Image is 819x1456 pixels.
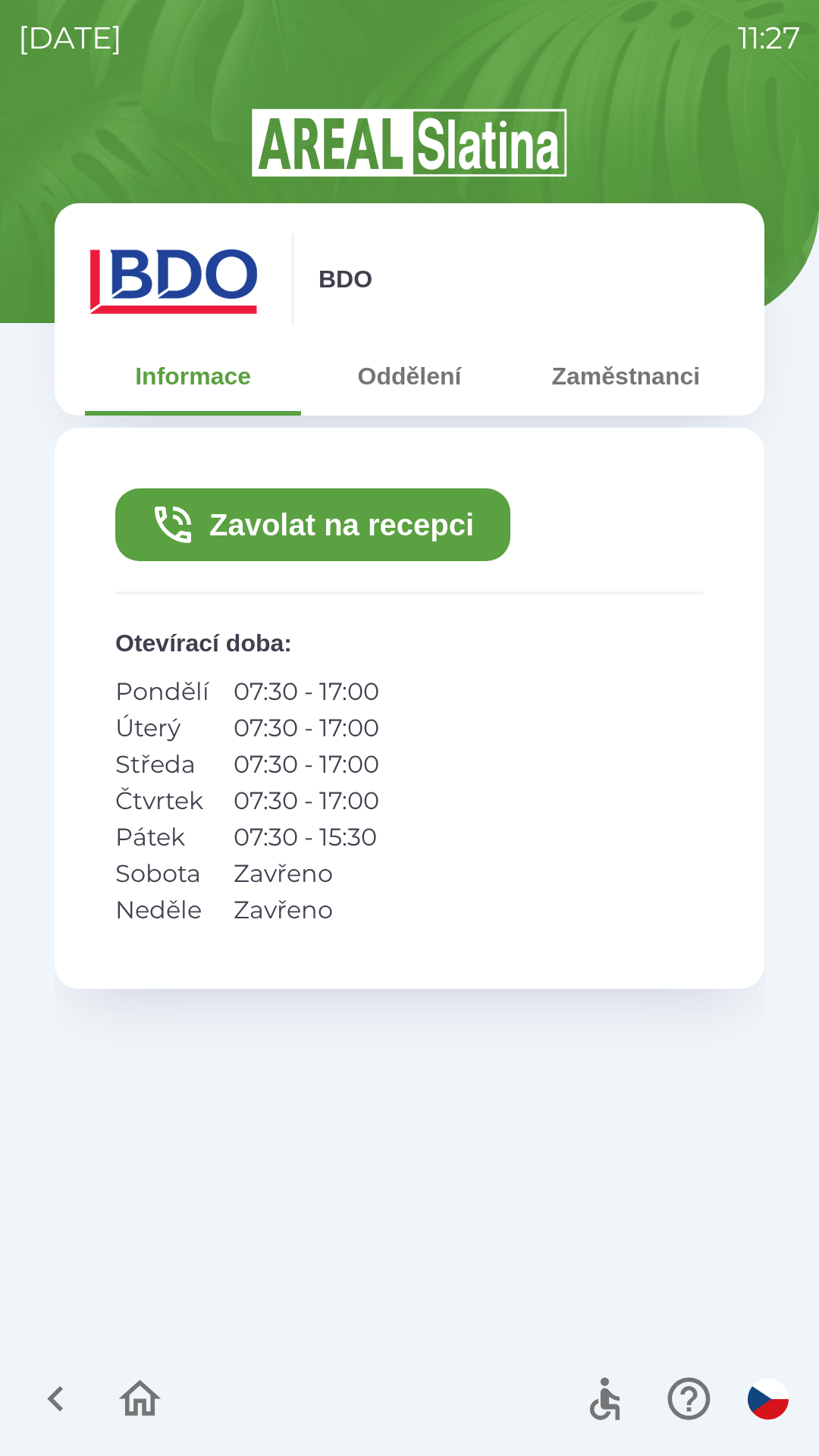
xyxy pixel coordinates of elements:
button: Informace [85,349,301,403]
p: 07:30 - 17:00 [234,710,379,746]
p: Zavřeno [234,855,379,892]
p: Pondělí [115,673,209,710]
button: Oddělení [301,349,517,403]
p: Čtvrtek [115,783,209,819]
img: Logo [55,106,764,179]
button: Zavolat na recepci [115,488,510,561]
img: ae7449ef-04f1-48ed-85b5-e61960c78b50.png [85,234,267,325]
p: [DATE] [18,15,122,61]
p: Neděle [115,892,209,928]
p: Zavřeno [234,892,379,928]
p: 11:27 [738,15,801,61]
p: 07:30 - 15:30 [234,819,379,855]
p: Otevírací doba : [115,625,704,661]
p: 07:30 - 17:00 [234,746,379,783]
p: 07:30 - 17:00 [234,783,379,819]
p: Pátek [115,819,209,855]
p: BDO [318,261,372,297]
p: Úterý [115,710,209,746]
p: Středa [115,746,209,783]
button: Zaměstnanci [518,349,734,403]
p: Sobota [115,855,209,892]
img: cs flag [748,1379,789,1420]
p: 07:30 - 17:00 [234,673,379,710]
